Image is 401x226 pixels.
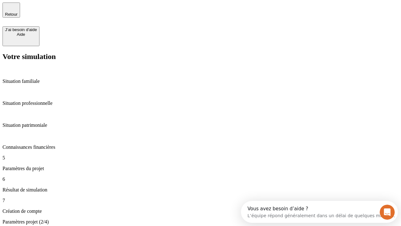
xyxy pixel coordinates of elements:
[3,3,20,18] button: Retour
[3,78,398,84] p: Situation familiale
[5,32,37,37] div: Aide
[3,155,398,161] p: 5
[5,27,37,32] div: J’ai besoin d'aide
[3,198,398,203] p: 7
[5,12,18,17] span: Retour
[241,201,398,223] iframe: Intercom live chat discovery launcher
[3,176,398,182] p: 6
[3,52,398,61] h2: Votre simulation
[3,3,173,20] div: Ouvrir le Messenger Intercom
[3,26,39,46] button: J’ai besoin d'aideAide
[3,166,398,171] p: Paramètres du projet
[3,187,398,193] p: Résultat de simulation
[3,208,398,214] p: Création de compte
[3,122,398,128] p: Situation patrimoniale
[3,219,398,225] p: Paramètres projet (2/4)
[380,205,395,220] iframe: Intercom live chat
[3,144,398,150] p: Connaissances financières
[7,5,154,10] div: Vous avez besoin d’aide ?
[7,10,154,17] div: L’équipe répond généralement dans un délai de quelques minutes.
[3,100,398,106] p: Situation professionnelle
